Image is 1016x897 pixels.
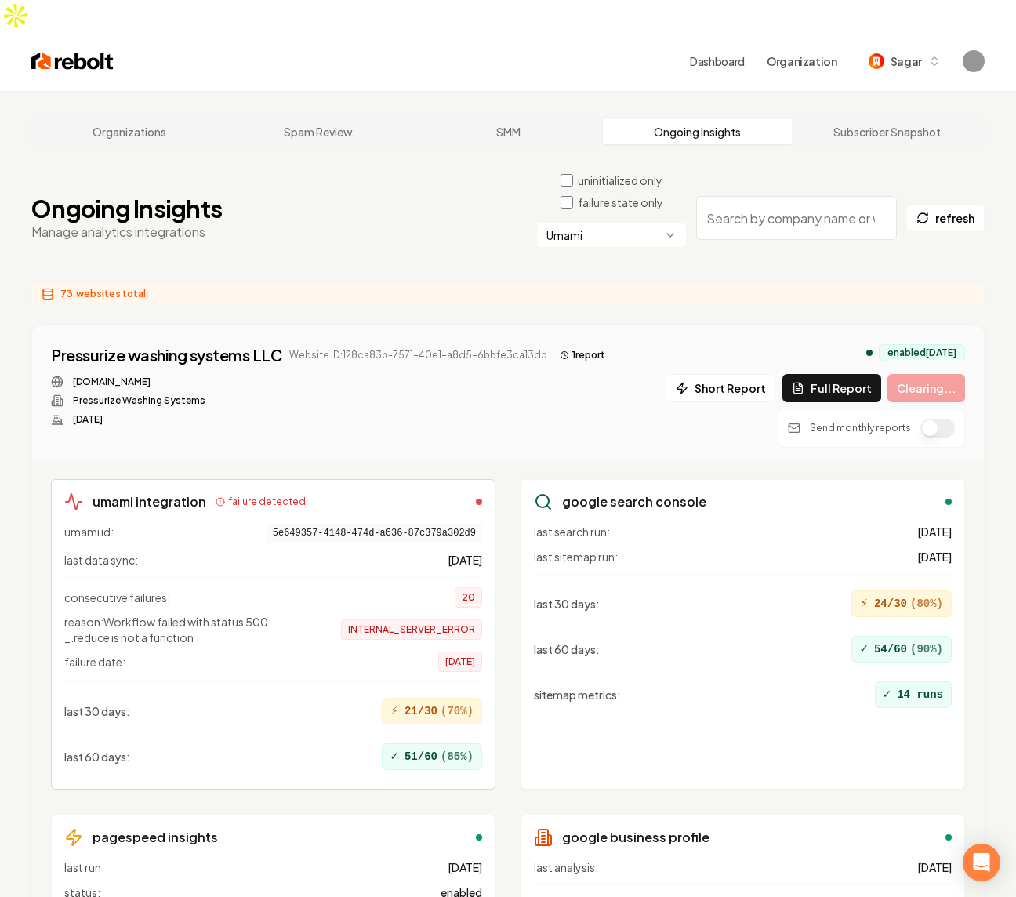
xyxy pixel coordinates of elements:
[76,288,146,300] span: websites total
[696,196,897,240] input: Search by company name or website ID
[851,590,952,617] div: 24/30
[963,50,985,72] button: Open user button
[73,376,151,388] a: [DOMAIN_NAME]
[917,859,952,875] span: [DATE]
[448,859,482,875] span: [DATE]
[562,828,709,847] h3: google business profile
[906,204,985,232] button: refresh
[690,53,745,69] a: Dashboard
[93,828,218,847] h3: pagespeed insights
[534,596,600,612] span: last 30 days :
[851,636,952,663] div: 54/60
[553,346,611,365] button: 1report
[757,47,847,75] button: Organization
[267,524,482,543] span: 5e649357-4148-474d-a636-87c379a302d9
[534,859,598,875] span: last analysis:
[910,641,943,657] span: ( 90 %)
[224,119,414,144] a: Spam Review
[945,499,952,505] div: enabled
[64,552,138,568] span: last data sync:
[476,499,482,505] div: failed
[64,654,125,670] span: failure date:
[963,844,1000,881] div: Open Intercom Messenger
[534,524,610,539] span: last search run:
[228,496,306,508] span: failure detected
[448,552,482,568] span: [DATE]
[382,698,482,724] div: 21/30
[64,859,104,875] span: last run:
[382,743,482,770] div: 51/60
[341,619,482,640] span: INTERNAL_SERVER_ERROR
[93,492,206,511] h3: umami integration
[534,641,600,657] span: last 60 days :
[603,119,793,144] a: Ongoing Insights
[390,702,398,721] span: ⚡
[34,119,224,144] a: Organizations
[31,50,114,72] img: Rebolt Logo
[441,749,474,764] span: ( 85 %)
[562,492,706,511] h3: google search console
[31,223,222,241] p: Manage analytics integrations
[810,422,911,434] p: Send monthly reports
[917,524,952,539] span: [DATE]
[441,703,474,719] span: ( 70 %)
[666,374,776,402] button: Short Report
[910,596,943,612] span: ( 80 %)
[64,524,114,543] span: umami id:
[945,834,952,841] div: enabled
[390,747,398,766] span: ✓
[51,376,611,388] div: Website
[875,681,952,708] div: 14 runs
[64,614,315,645] span: reason: Workflow failed with status 500: _.reduce is not a function
[534,687,621,703] span: sitemap metrics :
[64,590,170,605] span: consecutive failures:
[413,119,603,144] a: SMM
[289,349,547,361] span: Website ID: 128ca83b-7571-40e1-a8d5-6bbfe3ca13db
[51,344,281,366] a: Pressurize washing systems LLC
[869,53,884,69] img: Sagar
[64,749,130,764] span: last 60 days :
[455,587,482,608] span: 20
[860,640,868,659] span: ✓
[476,834,482,841] div: enabled
[438,652,482,672] span: [DATE]
[31,194,222,223] h1: Ongoing Insights
[782,374,881,402] button: Full Report
[891,53,922,70] span: Sagar
[792,119,982,144] a: Subscriber Snapshot
[917,549,952,565] span: [DATE]
[860,594,868,613] span: ⚡
[884,685,891,704] span: ✓
[64,703,130,719] span: last 30 days :
[534,549,618,565] span: last sitemap run:
[879,344,965,361] div: enabled [DATE]
[578,194,663,210] label: failure state only
[60,288,73,300] span: 73
[578,172,662,188] label: uninitialized only
[866,350,873,356] div: analytics enabled
[963,50,985,72] img: Sagar Soni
